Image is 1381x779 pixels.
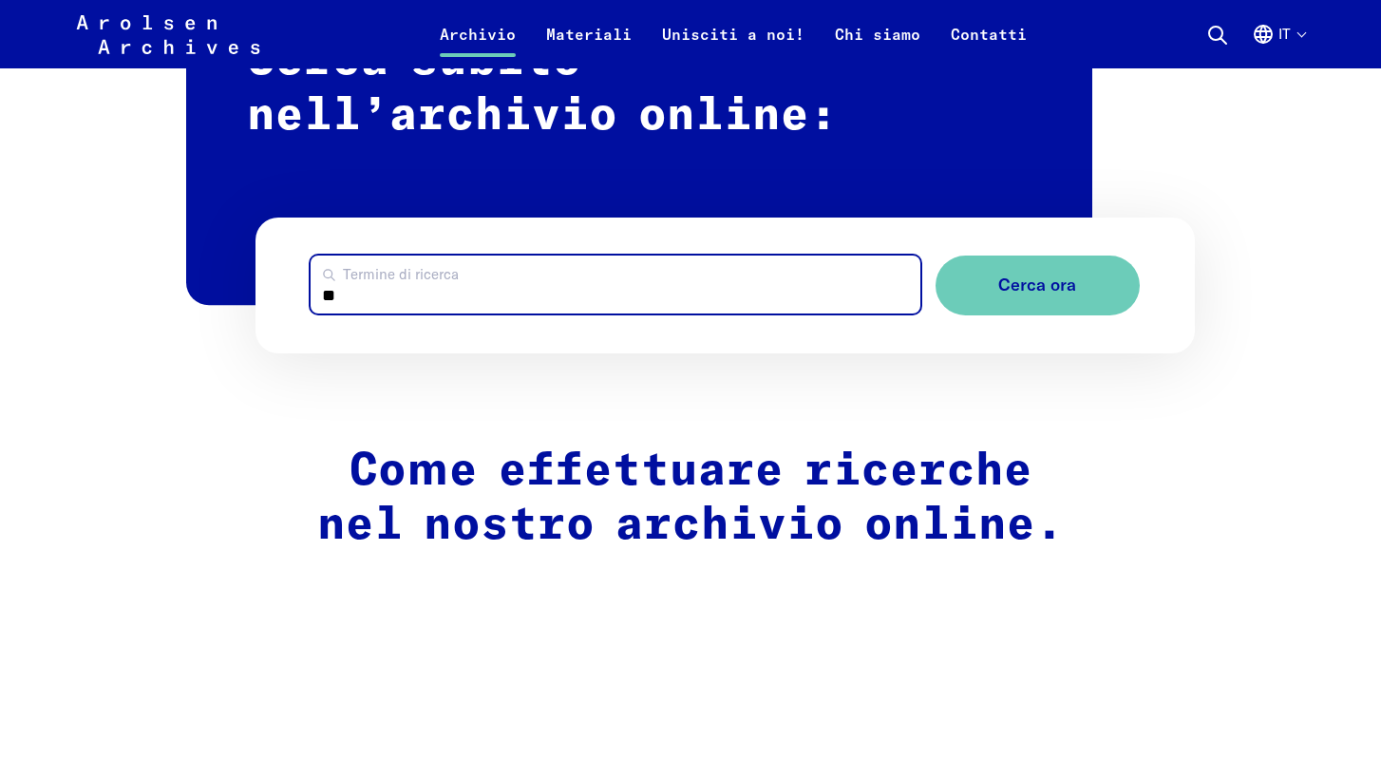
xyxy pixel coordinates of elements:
[425,23,531,68] a: Archivio
[936,23,1042,68] a: Contatti
[647,23,820,68] a: Unisciti a noi!
[820,23,936,68] a: Chi siamo
[998,275,1076,295] span: Cerca ora
[936,256,1140,315] button: Cerca ora
[289,445,1092,554] h2: Come effettuare ricerche nel nostro archivio online.
[531,23,647,68] a: Materiali
[1252,23,1305,68] button: Italiano, selezione lingua
[425,11,1042,57] nav: Primaria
